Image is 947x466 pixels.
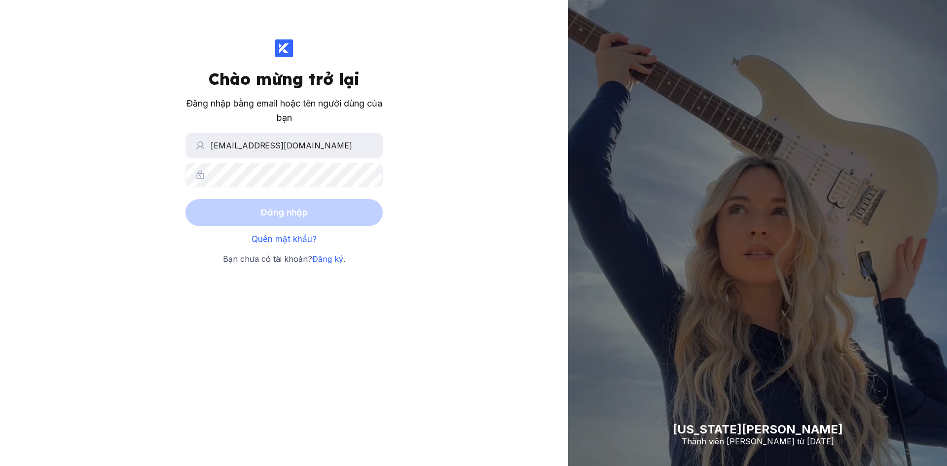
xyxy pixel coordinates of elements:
font: Đăng nhập bằng email hoặc tên người dùng của bạn [186,98,382,123]
a: Đăng ký [312,254,343,264]
input: Email hoặc tên người dùng [185,133,383,158]
a: Quên mật khẩu? [252,234,317,244]
font: [US_STATE][PERSON_NAME] [673,422,843,436]
font: Thành viên [PERSON_NAME] từ [DATE] [682,436,834,446]
font: . [343,254,345,264]
font: Bạn chưa có tài khoản? [223,254,312,264]
font: Chào mừng trở lại [209,69,360,89]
